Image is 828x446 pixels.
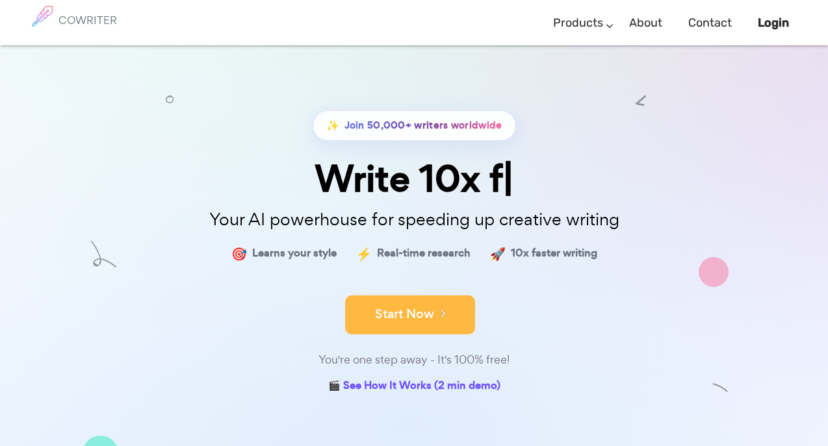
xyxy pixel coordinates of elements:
[344,116,502,135] span: Join 50,000+ writers worldwide
[758,4,789,42] a: Login
[490,244,506,263] span: 🚀
[231,244,247,263] span: 🎯
[629,4,662,42] a: About
[511,244,597,263] span: 10x faster writing
[326,116,339,135] span: ✨
[89,160,739,197] div: Write 10x f
[758,16,789,30] b: Login
[553,4,603,42] a: Products
[89,351,739,369] div: You're one step away - It's 100% free!
[58,14,117,26] h6: COWRITER
[252,244,337,263] span: Learns your style
[356,244,372,263] span: ⚡
[345,295,475,334] button: Start Now
[328,377,500,397] a: 🎬 See How It Works (2 min demo)
[89,206,739,234] p: Your AI powerhouse for speeding up creative writing
[688,4,732,42] a: Contact
[377,244,471,263] span: Real-time research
